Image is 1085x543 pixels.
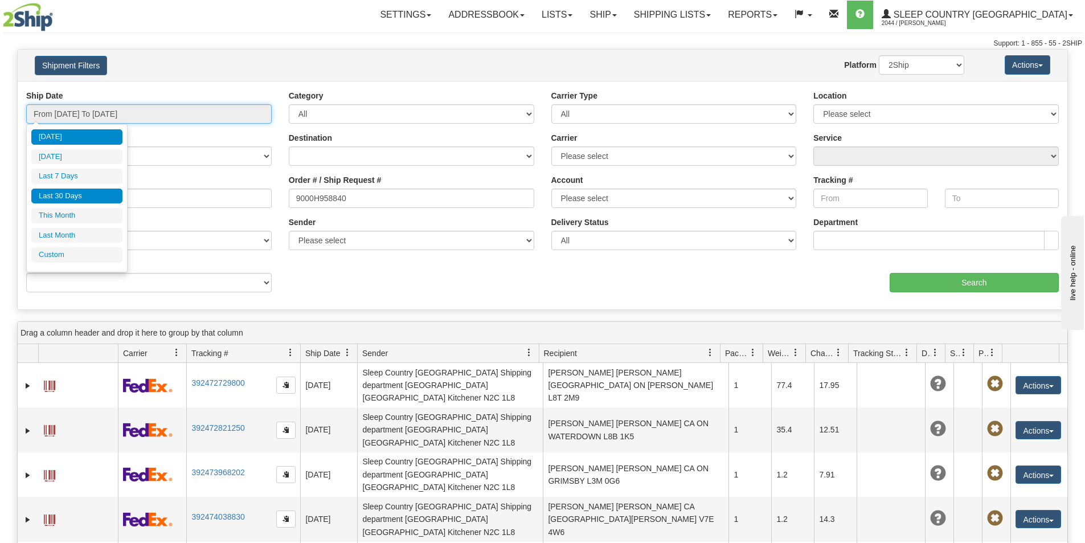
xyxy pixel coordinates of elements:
a: Sender filter column settings [519,343,539,362]
li: This Month [31,208,122,223]
a: Shipment Issues filter column settings [954,343,973,362]
a: Weight filter column settings [786,343,805,362]
span: Weight [768,348,792,359]
button: Actions [1016,510,1061,528]
img: 2 - FedEx Express® [123,423,173,437]
span: Delivery Status [922,348,931,359]
button: Copy to clipboard [276,377,296,394]
label: Delivery Status [551,217,609,228]
td: [PERSON_NAME] [PERSON_NAME] CA [GEOGRAPHIC_DATA][PERSON_NAME] V7E 4W6 [543,497,728,541]
img: 2 - FedEx Express® [123,467,173,481]
button: Actions [1016,421,1061,439]
a: 392472821250 [191,423,244,432]
li: [DATE] [31,149,122,165]
label: Destination [289,132,332,144]
td: [DATE] [300,407,357,452]
a: Reports [719,1,786,29]
span: Pickup Not Assigned [987,421,1003,437]
a: Packages filter column settings [743,343,763,362]
label: Carrier [551,132,578,144]
span: Tracking # [191,348,228,359]
span: Unknown [930,421,946,437]
li: [DATE] [31,129,122,145]
a: Charge filter column settings [829,343,848,362]
a: Expand [22,425,34,436]
td: [DATE] [300,363,357,407]
td: 14.3 [814,497,857,541]
span: Pickup Not Assigned [987,376,1003,392]
a: Lists [533,1,581,29]
label: Category [289,90,324,101]
li: Last Month [31,228,122,243]
div: Support: 1 - 855 - 55 - 2SHIP [3,39,1082,48]
a: Carrier filter column settings [167,343,186,362]
a: Sleep Country [GEOGRAPHIC_DATA] 2044 / [PERSON_NAME] [873,1,1082,29]
button: Shipment Filters [35,56,107,75]
td: 1 [728,363,771,407]
label: Carrier Type [551,90,597,101]
td: 77.4 [771,363,814,407]
span: Unknown [930,466,946,481]
img: 2 - FedEx Express® [123,512,173,526]
a: Ship [581,1,625,29]
span: Sender [362,348,388,359]
input: Search [890,273,1059,292]
span: Charge [810,348,834,359]
span: Shipment Issues [950,348,960,359]
td: 1 [728,497,771,541]
td: Sleep Country [GEOGRAPHIC_DATA] Shipping department [GEOGRAPHIC_DATA] [GEOGRAPHIC_DATA] Kitchener... [357,452,543,497]
a: Expand [22,514,34,525]
button: Copy to clipboard [276,511,296,528]
td: 17.95 [814,363,857,407]
label: Platform [844,59,877,71]
button: Copy to clipboard [276,466,296,483]
a: Label [44,465,55,483]
a: Settings [371,1,440,29]
button: Actions [1016,376,1061,394]
label: Account [551,174,583,186]
td: [PERSON_NAME] [PERSON_NAME] CA ON GRIMSBY L3M 0G6 [543,452,728,497]
span: Ship Date [305,348,340,359]
td: 1 [728,407,771,452]
td: [DATE] [300,452,357,497]
a: Recipient filter column settings [701,343,720,362]
a: Ship Date filter column settings [338,343,357,362]
td: 7.91 [814,452,857,497]
li: Last 7 Days [31,169,122,184]
a: 392474038830 [191,512,244,521]
a: Addressbook [440,1,533,29]
span: Pickup Status [978,348,988,359]
button: Copy to clipboard [276,422,296,439]
a: 392472729800 [191,378,244,387]
span: 2044 / [PERSON_NAME] [882,18,967,29]
td: 12.51 [814,407,857,452]
iframe: chat widget [1059,213,1084,329]
span: Unknown [930,376,946,392]
div: live help - online [9,10,105,18]
label: Department [813,217,858,228]
td: Sleep Country [GEOGRAPHIC_DATA] Shipping department [GEOGRAPHIC_DATA] [GEOGRAPHIC_DATA] Kitchener... [357,497,543,541]
a: Delivery Status filter column settings [926,343,945,362]
a: Pickup Status filter column settings [982,343,1002,362]
label: Sender [289,217,316,228]
button: Actions [1016,466,1061,484]
label: Service [813,132,842,144]
a: Tracking # filter column settings [281,343,300,362]
li: Custom [31,247,122,263]
li: Last 30 Days [31,189,122,204]
input: To [945,189,1059,208]
span: Pickup Not Assigned [987,466,1003,481]
td: 35.4 [771,407,814,452]
a: Label [44,420,55,438]
a: Expand [22,380,34,391]
td: [DATE] [300,497,357,541]
label: Location [813,90,846,101]
a: Label [44,375,55,394]
input: From [813,189,927,208]
span: Tracking Status [853,348,903,359]
button: Actions [1005,55,1050,75]
td: 1 [728,452,771,497]
div: grid grouping header [18,322,1067,344]
img: logo2044.jpg [3,3,53,31]
span: Recipient [544,348,577,359]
